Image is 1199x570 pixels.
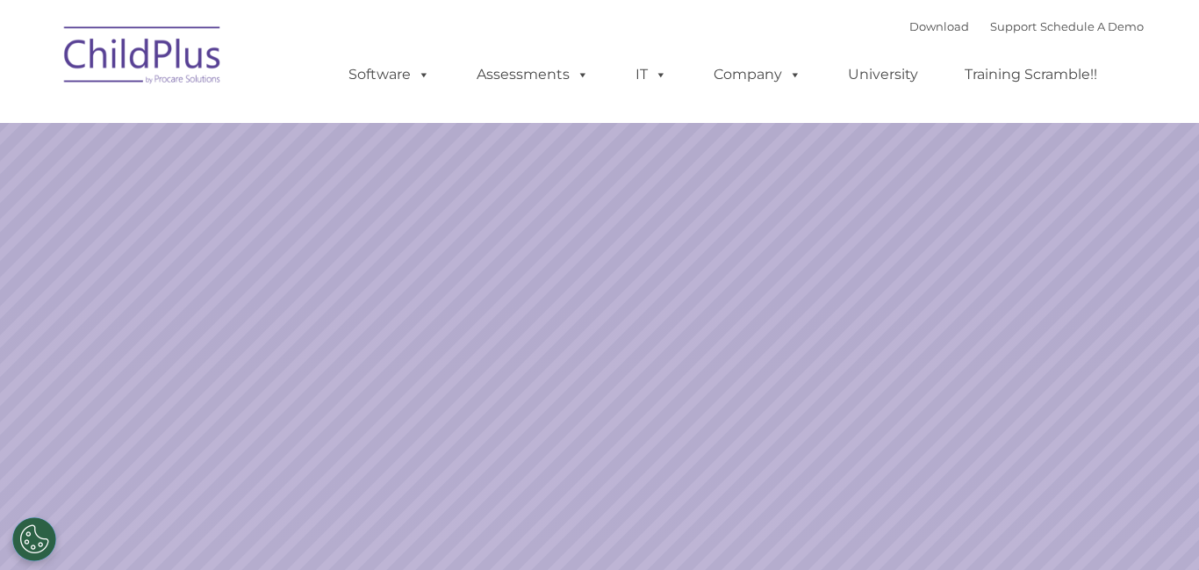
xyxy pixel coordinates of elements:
a: Assessments [459,57,607,92]
a: Company [696,57,819,92]
a: IT [618,57,685,92]
a: Support [990,19,1037,33]
button: Cookies Settings [12,517,56,561]
img: ChildPlus by Procare Solutions [55,14,231,102]
a: University [830,57,936,92]
a: Schedule A Demo [1040,19,1144,33]
a: Download [909,19,969,33]
a: Software [331,57,448,92]
font: | [909,19,1144,33]
a: Training Scramble!! [947,57,1115,92]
